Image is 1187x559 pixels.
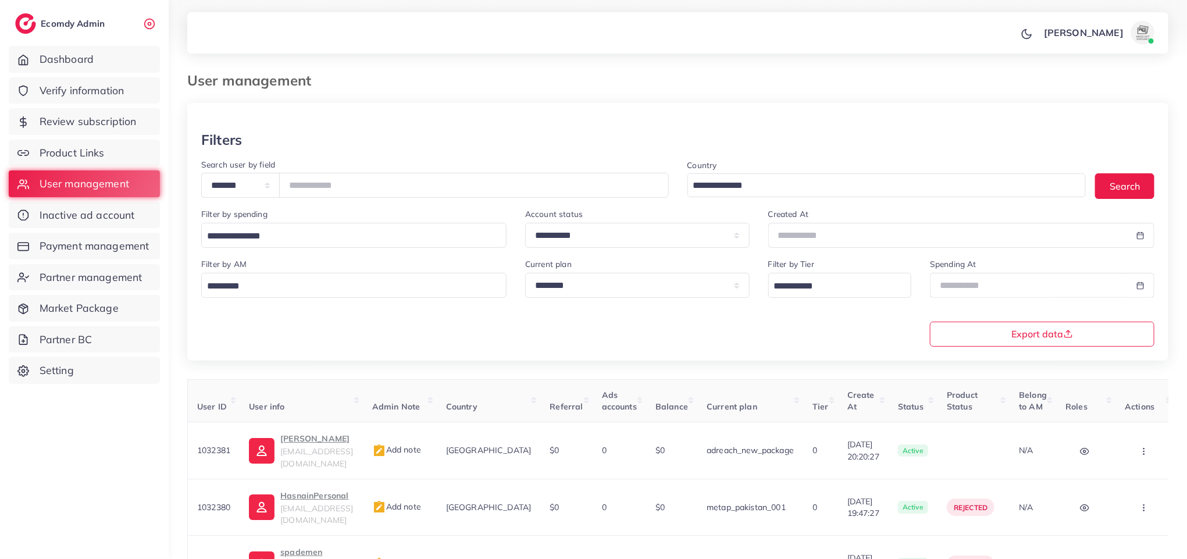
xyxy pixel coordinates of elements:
[280,432,354,446] p: [PERSON_NAME]
[201,273,507,298] div: Search for option
[372,401,420,412] span: Admin Note
[812,502,817,512] span: 0
[197,401,227,412] span: User ID
[40,83,124,98] span: Verify information
[1038,21,1159,44] a: [PERSON_NAME]avatar
[1131,21,1154,44] img: avatar
[40,208,135,223] span: Inactive ad account
[707,502,786,512] span: metap_pakistan_001
[249,401,284,412] span: User info
[446,401,477,412] span: Country
[41,18,108,29] h2: Ecomdy Admin
[655,401,688,412] span: Balance
[249,494,275,520] img: ic-user-info.36bf1079.svg
[40,301,119,316] span: Market Package
[687,173,1086,197] div: Search for option
[1044,26,1124,40] p: [PERSON_NAME]
[707,445,794,455] span: adreach_new_package
[655,502,665,512] span: $0
[602,445,607,455] span: 0
[280,503,353,525] span: [EMAIL_ADDRESS][DOMAIN_NAME]
[768,208,809,220] label: Created At
[201,131,242,148] h3: Filters
[40,145,105,161] span: Product Links
[812,445,817,455] span: 0
[372,501,421,512] span: Add note
[15,13,36,34] img: logo
[372,500,386,514] img: admin_note.cdd0b510.svg
[550,502,559,512] span: $0
[9,326,160,353] a: Partner BC
[9,357,160,384] a: Setting
[655,445,665,455] span: $0
[446,502,532,512] span: [GEOGRAPHIC_DATA]
[9,233,160,259] a: Payment management
[40,238,149,254] span: Payment management
[1019,390,1047,412] span: Belong to AM
[9,140,160,166] a: Product Links
[40,114,137,129] span: Review subscription
[201,159,275,170] label: Search user by field
[898,444,928,457] span: active
[770,277,896,295] input: Search for option
[9,264,160,291] a: Partner management
[812,401,829,412] span: Tier
[847,439,879,462] span: [DATE] 20:20:27
[280,446,353,468] span: [EMAIL_ADDRESS][DOMAIN_NAME]
[687,159,717,171] label: Country
[947,390,978,412] span: Product Status
[898,501,928,514] span: active
[9,202,160,229] a: Inactive ad account
[525,208,583,220] label: Account status
[525,258,572,270] label: Current plan
[954,503,988,512] span: rejected
[249,438,275,464] img: ic-user-info.36bf1079.svg
[9,295,160,322] a: Market Package
[201,208,268,220] label: Filter by spending
[1019,502,1033,512] span: N/A
[372,444,421,455] span: Add note
[1019,445,1033,455] span: N/A
[40,270,142,285] span: Partner management
[249,489,354,526] a: HasnainPersonal[EMAIL_ADDRESS][DOMAIN_NAME]
[15,13,108,34] a: logoEcomdy Admin
[602,502,607,512] span: 0
[203,227,491,245] input: Search for option
[768,258,814,270] label: Filter by Tier
[1065,401,1088,412] span: Roles
[9,170,160,197] a: User management
[9,77,160,104] a: Verify information
[40,363,74,378] span: Setting
[40,332,92,347] span: Partner BC
[197,445,230,455] span: 1032381
[898,401,924,412] span: Status
[689,177,1071,195] input: Search for option
[768,273,911,298] div: Search for option
[40,52,94,67] span: Dashboard
[372,444,386,458] img: admin_note.cdd0b510.svg
[203,277,491,295] input: Search for option
[9,108,160,135] a: Review subscription
[1095,173,1154,198] button: Search
[1125,401,1154,412] span: Actions
[550,445,559,455] span: $0
[930,322,1154,347] button: Export data
[9,46,160,73] a: Dashboard
[446,445,532,455] span: [GEOGRAPHIC_DATA]
[40,176,129,191] span: User management
[201,223,507,248] div: Search for option
[280,489,354,503] p: HasnainPersonal
[280,545,354,559] p: spademen
[187,72,320,89] h3: User management
[847,390,875,412] span: Create At
[847,496,879,519] span: [DATE] 19:47:27
[930,258,976,270] label: Spending At
[249,432,354,469] a: [PERSON_NAME][EMAIL_ADDRESS][DOMAIN_NAME]
[197,502,230,512] span: 1032380
[1012,329,1073,339] span: Export data
[602,390,637,412] span: Ads accounts
[550,401,583,412] span: Referral
[707,401,757,412] span: Current plan
[201,258,247,270] label: Filter by AM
